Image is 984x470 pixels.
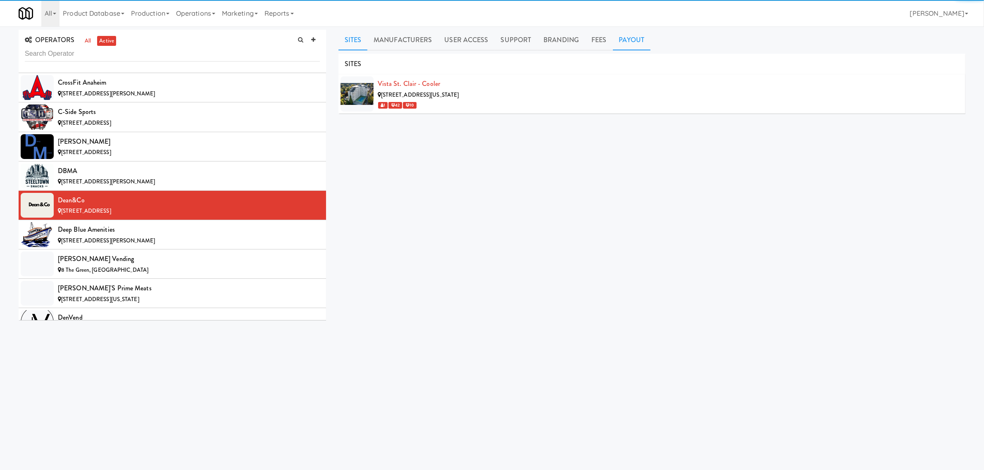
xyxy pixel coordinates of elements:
a: Support [495,30,538,50]
div: denVend [58,311,320,324]
li: denVend[STREET_ADDRESS] [19,308,326,337]
div: [PERSON_NAME]'s Prime Meats [58,282,320,294]
div: [PERSON_NAME] Vending [58,253,320,265]
li: C-Side Sports[STREET_ADDRESS] [19,102,326,132]
span: [STREET_ADDRESS][US_STATE] [381,91,459,99]
div: DBMA [58,165,320,177]
li: CrossFit Anaheim[STREET_ADDRESS][PERSON_NAME] [19,73,326,102]
a: all [83,36,93,46]
div: Dean&Co [58,194,320,207]
div: [PERSON_NAME] [58,135,320,148]
li: [PERSON_NAME]'s Prime Meats[STREET_ADDRESS][US_STATE] [19,279,326,308]
a: Fees [585,30,612,50]
div: C-Side Sports [58,106,320,118]
span: 10 [403,102,416,109]
span: [STREET_ADDRESS] [61,148,111,156]
a: Payout [613,30,651,50]
span: SITES [345,59,362,69]
span: 1 [378,102,388,109]
span: [STREET_ADDRESS][US_STATE] [61,295,139,303]
a: Vista St. Clair - Cooler [378,79,440,88]
a: User Access [438,30,494,50]
span: [STREET_ADDRESS] [61,119,111,127]
span: [STREET_ADDRESS][PERSON_NAME] [61,178,155,185]
a: active [97,36,116,46]
span: [STREET_ADDRESS][PERSON_NAME] [61,90,155,97]
a: Sites [338,30,368,50]
li: [PERSON_NAME][STREET_ADDRESS] [19,132,326,161]
a: Manufacturers [367,30,438,50]
span: [STREET_ADDRESS][PERSON_NAME] [61,237,155,244]
span: OPERATORS [25,35,74,45]
img: Micromart [19,6,33,21]
div: Deep Blue Amenities [58,223,320,236]
a: Branding [537,30,585,50]
li: Deep Blue Amenities[STREET_ADDRESS][PERSON_NAME] [19,220,326,249]
input: Search Operator [25,46,320,62]
li: Dean&Co[STREET_ADDRESS] [19,191,326,220]
span: 42 [388,102,402,109]
span: 8 The Green, [GEOGRAPHIC_DATA] [61,266,148,274]
li: DBMA[STREET_ADDRESS][PERSON_NAME] [19,161,326,191]
span: [STREET_ADDRESS] [61,207,111,215]
li: [PERSON_NAME] Vending8 The Green, [GEOGRAPHIC_DATA] [19,249,326,279]
div: CrossFit Anaheim [58,76,320,89]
